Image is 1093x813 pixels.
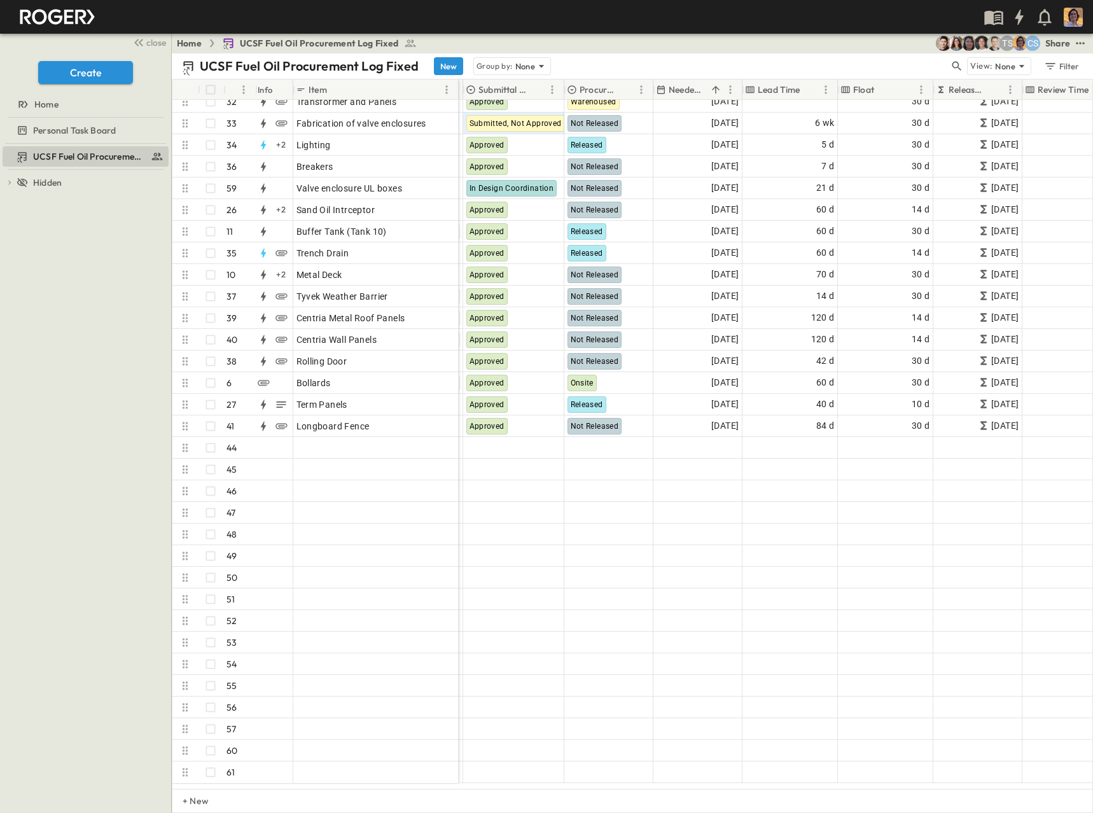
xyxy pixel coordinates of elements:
[226,658,237,671] p: 54
[296,268,342,281] span: Metal Deck
[1073,36,1088,51] button: test
[255,80,293,100] div: Info
[711,375,739,390] span: [DATE]
[711,419,739,433] span: [DATE]
[226,550,237,562] p: 49
[470,184,554,193] span: In Design Coordination
[571,141,603,149] span: Released
[226,441,237,454] p: 44
[912,246,930,260] span: 14 d
[912,224,930,239] span: 30 d
[853,83,874,96] p: Float
[949,36,964,51] img: Karen Gemmill (kgemmill@herrero.com)
[330,83,344,97] button: Sort
[821,137,834,152] span: 5 d
[571,97,616,106] span: Warehoused
[296,139,331,151] span: Lighting
[236,82,251,97] button: Menu
[580,83,617,96] p: Procurement Status
[470,141,505,149] span: Approved
[912,397,930,412] span: 10 d
[226,463,237,476] p: 45
[991,375,1019,390] span: [DATE]
[987,36,1002,51] img: David Dachauer (ddachauer@herrero.com)
[128,33,169,51] button: close
[296,290,388,303] span: Tyvek Weather Barrier
[991,310,1019,325] span: [DATE]
[912,181,930,195] span: 30 d
[816,246,835,260] span: 60 d
[816,181,835,195] span: 21 d
[226,95,237,108] p: 32
[991,224,1019,239] span: [DATE]
[821,159,834,174] span: 7 d
[811,310,835,325] span: 120 d
[758,83,800,96] p: Lead Time
[816,289,835,303] span: 14 d
[912,375,930,390] span: 30 d
[274,137,289,153] div: + 2
[571,422,619,431] span: Not Released
[912,159,930,174] span: 30 d
[226,571,237,584] p: 50
[912,202,930,217] span: 14 d
[912,116,930,130] span: 30 d
[226,679,237,692] p: 55
[571,249,603,258] span: Released
[296,182,403,195] span: Valve enclosure UL boxes
[991,397,1019,412] span: [DATE]
[296,204,375,216] span: Sand Oil Intrceptor
[877,83,891,97] button: Sort
[545,82,560,97] button: Menu
[470,97,505,106] span: Approved
[434,57,463,75] button: New
[711,202,739,217] span: [DATE]
[470,379,505,387] span: Approved
[296,398,347,411] span: Term Panels
[711,397,739,412] span: [DATE]
[38,61,133,84] button: Create
[620,83,634,97] button: Sort
[711,354,739,368] span: [DATE]
[470,314,505,323] span: Approved
[478,83,528,96] p: Submittal Status
[226,290,236,303] p: 37
[571,314,619,323] span: Not Released
[723,82,738,97] button: Menu
[183,795,190,807] p: + New
[3,95,166,113] a: Home
[991,159,1019,174] span: [DATE]
[571,227,603,236] span: Released
[33,176,62,189] span: Hidden
[1025,36,1040,51] div: Claire Smythe (csmythe@herrero.com)
[309,83,327,96] p: Item
[711,116,739,130] span: [DATE]
[991,419,1019,433] span: [DATE]
[226,247,237,260] p: 35
[970,59,992,73] p: View:
[470,270,505,279] span: Approved
[226,766,235,779] p: 61
[226,701,237,714] p: 56
[1043,59,1080,73] div: Filter
[439,82,454,97] button: Menu
[571,379,594,387] span: Onsite
[477,60,513,73] p: Group by:
[711,310,739,325] span: [DATE]
[912,419,930,433] span: 30 d
[816,224,835,239] span: 60 d
[296,95,397,108] span: Transformer and Panels
[470,357,505,366] span: Approved
[949,83,986,96] p: Release By
[226,355,237,368] p: 38
[912,332,930,347] span: 14 d
[803,83,817,97] button: Sort
[226,398,236,411] p: 27
[240,37,399,50] span: UCSF Fuel Oil Procurement Log Fixed
[711,181,739,195] span: [DATE]
[177,37,424,50] nav: breadcrumbs
[912,310,930,325] span: 14 d
[296,225,387,238] span: Buffer Tank (Tank 10)
[571,357,619,366] span: Not Released
[274,202,289,218] div: + 2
